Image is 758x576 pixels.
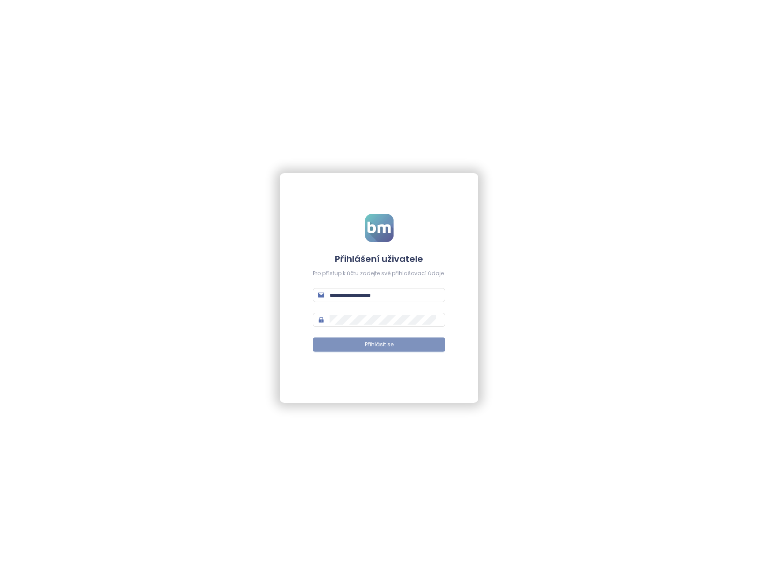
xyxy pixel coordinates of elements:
[313,337,445,352] button: Přihlásit se
[318,317,324,323] span: lock
[313,269,445,278] div: Pro přístup k účtu zadejte své přihlašovací údaje.
[365,214,394,242] img: logo
[313,253,445,265] h4: Přihlášení uživatele
[365,341,394,349] span: Přihlásit se
[318,292,324,298] span: mail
